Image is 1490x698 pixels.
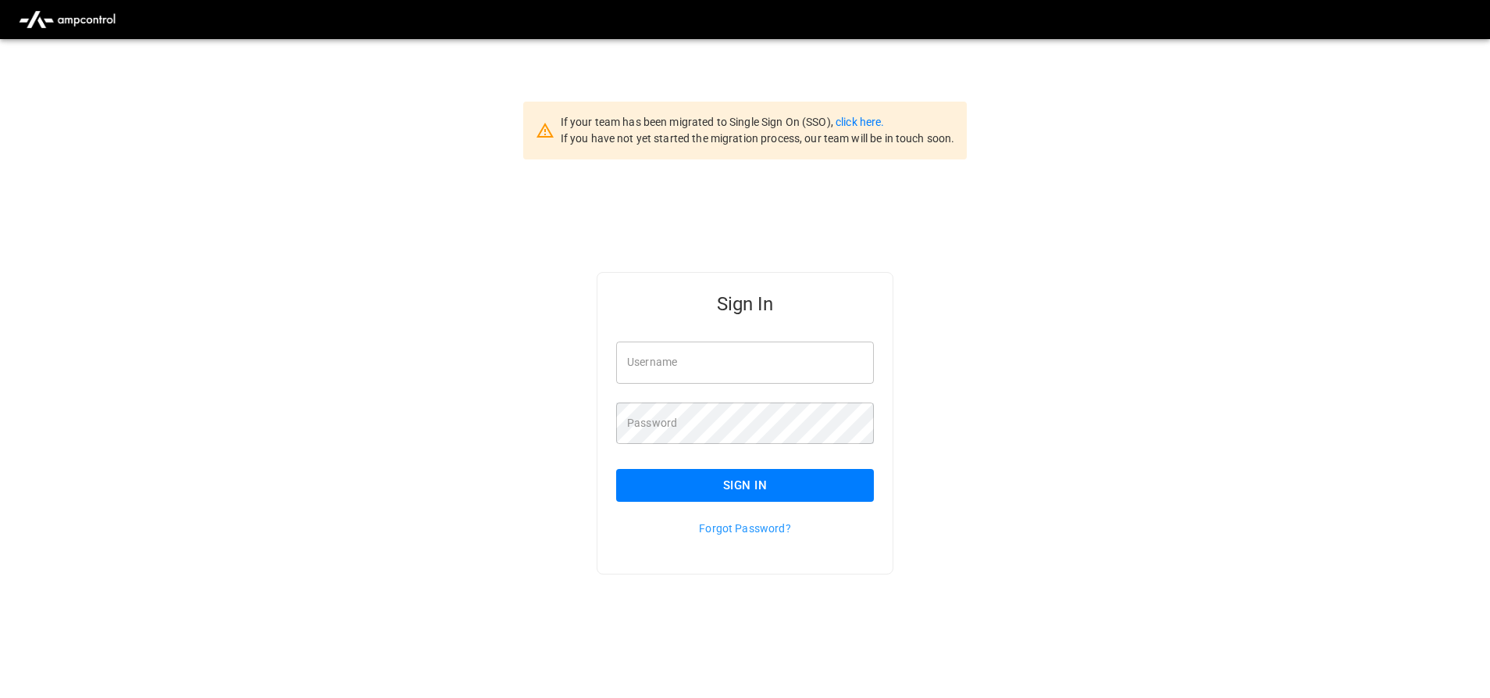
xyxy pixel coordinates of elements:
[616,521,874,536] p: Forgot Password?
[616,469,874,502] button: Sign In
[12,5,122,34] img: ampcontrol.io logo
[561,132,955,145] span: If you have not yet started the migration process, our team will be in touch soon.
[616,292,874,317] h5: Sign In
[836,116,884,128] a: click here.
[561,116,836,128] span: If your team has been migrated to Single Sign On (SSO),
